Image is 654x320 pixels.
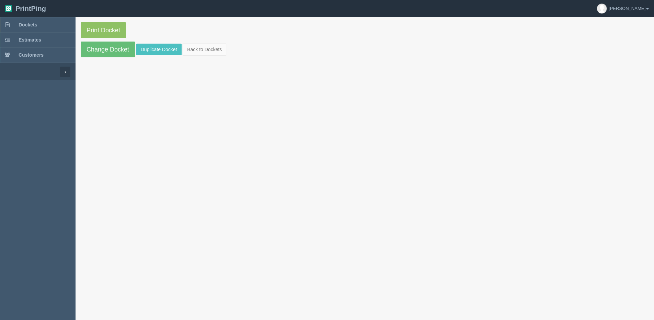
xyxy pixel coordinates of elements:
span: Dockets [19,22,37,27]
img: logo-3e63b451c926e2ac314895c53de4908e5d424f24456219fb08d385ab2e579770.png [5,5,12,12]
a: Duplicate Docket [136,44,182,55]
a: Print Docket [81,22,126,38]
span: Estimates [19,37,41,43]
a: Change Docket [81,42,135,57]
a: Back to Dockets [183,44,226,55]
span: Customers [19,52,44,58]
img: avatar_default-7531ab5dedf162e01f1e0bb0964e6a185e93c5c22dfe317fb01d7f8cd2b1632c.jpg [597,4,607,13]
